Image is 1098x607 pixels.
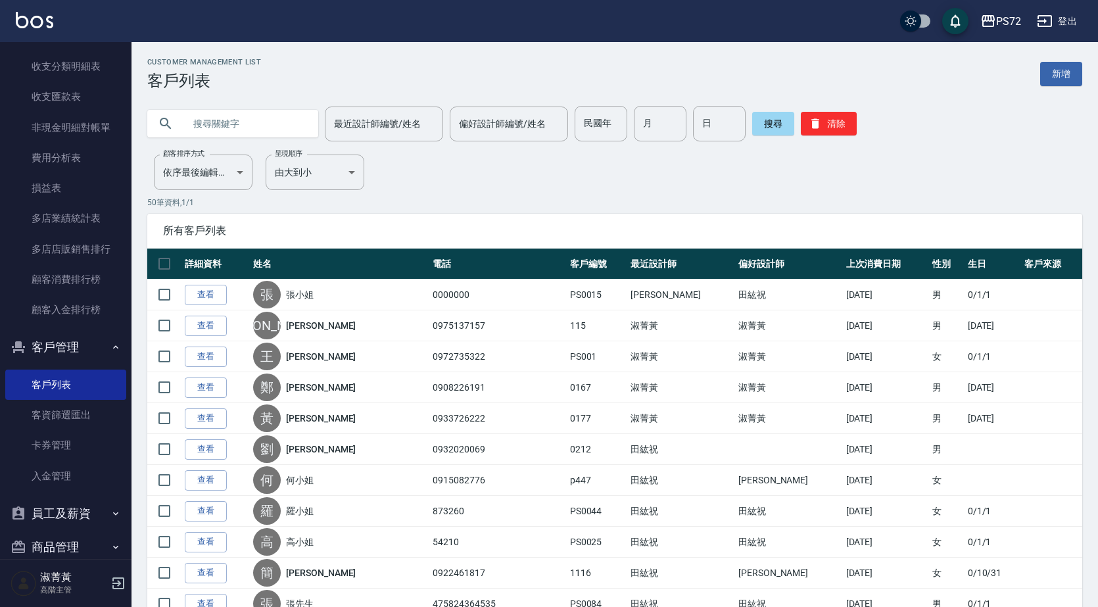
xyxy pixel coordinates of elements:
[185,501,227,522] a: 查看
[429,310,566,341] td: 0975137157
[286,412,356,425] a: [PERSON_NAME]
[965,403,1022,434] td: [DATE]
[735,279,843,310] td: 田紘祝
[286,473,314,487] a: 何小姐
[253,559,281,587] div: 簡
[627,310,735,341] td: 淑菁黃
[185,377,227,398] a: 查看
[184,106,308,141] input: 搜尋關鍵字
[735,558,843,589] td: [PERSON_NAME]
[843,403,930,434] td: [DATE]
[5,430,126,460] a: 卡券管理
[253,374,281,401] div: 鄭
[735,249,843,279] th: 偏好設計師
[843,310,930,341] td: [DATE]
[286,350,356,363] a: [PERSON_NAME]
[185,470,227,491] a: 查看
[1032,9,1082,34] button: 登出
[286,288,314,301] a: 張小姐
[627,465,735,496] td: 田紘祝
[627,279,735,310] td: [PERSON_NAME]
[286,319,356,332] a: [PERSON_NAME]
[429,341,566,372] td: 0972735322
[627,496,735,527] td: 田紘祝
[429,249,566,279] th: 電話
[843,496,930,527] td: [DATE]
[965,372,1022,403] td: [DATE]
[929,249,964,279] th: 性別
[735,496,843,527] td: 田紘祝
[266,155,364,190] div: 由大到小
[752,112,794,135] button: 搜尋
[185,563,227,583] a: 查看
[429,434,566,465] td: 0932020069
[429,372,566,403] td: 0908226191
[965,558,1022,589] td: 0/10/31
[975,8,1026,35] button: PS72
[567,558,628,589] td: 1116
[40,584,107,596] p: 高階主管
[627,527,735,558] td: 田紘祝
[185,285,227,305] a: 查看
[429,403,566,434] td: 0933726222
[929,341,964,372] td: 女
[16,12,53,28] img: Logo
[147,197,1082,208] p: 50 筆資料, 1 / 1
[627,249,735,279] th: 最近設計師
[429,496,566,527] td: 873260
[929,527,964,558] td: 女
[735,527,843,558] td: 田紘祝
[627,558,735,589] td: 田紘祝
[929,310,964,341] td: 男
[5,82,126,112] a: 收支匯款表
[735,465,843,496] td: [PERSON_NAME]
[185,439,227,460] a: 查看
[1040,62,1082,86] a: 新增
[5,370,126,400] a: 客戶列表
[253,343,281,370] div: 王
[627,372,735,403] td: 淑菁黃
[154,155,252,190] div: 依序最後編輯時間
[965,279,1022,310] td: 0/1/1
[929,434,964,465] td: 男
[1021,249,1082,279] th: 客戶來源
[843,465,930,496] td: [DATE]
[567,249,628,279] th: 客戶編號
[965,527,1022,558] td: 0/1/1
[286,566,356,579] a: [PERSON_NAME]
[286,443,356,456] a: [PERSON_NAME]
[11,570,37,596] img: Person
[735,341,843,372] td: 淑菁黃
[286,381,356,394] a: [PERSON_NAME]
[5,143,126,173] a: 費用分析表
[253,312,281,339] div: [PERSON_NAME]
[5,51,126,82] a: 收支分類明細表
[567,372,628,403] td: 0167
[929,558,964,589] td: 女
[567,527,628,558] td: PS0025
[5,461,126,491] a: 入金管理
[567,496,628,527] td: PS0044
[185,347,227,367] a: 查看
[735,372,843,403] td: 淑菁黃
[735,403,843,434] td: 淑菁黃
[942,8,968,34] button: save
[147,58,261,66] h2: Customer Management List
[567,279,628,310] td: PS0015
[253,528,281,556] div: 高
[429,527,566,558] td: 54210
[5,173,126,203] a: 損益表
[40,571,107,584] h5: 淑菁黃
[253,281,281,308] div: 張
[147,72,261,90] h3: 客戶列表
[801,112,857,135] button: 清除
[843,279,930,310] td: [DATE]
[5,530,126,564] button: 商品管理
[5,112,126,143] a: 非現金明細對帳單
[5,203,126,233] a: 多店業績統計表
[929,496,964,527] td: 女
[275,149,302,158] label: 呈現順序
[5,497,126,531] button: 員工及薪資
[567,434,628,465] td: 0212
[627,403,735,434] td: 淑菁黃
